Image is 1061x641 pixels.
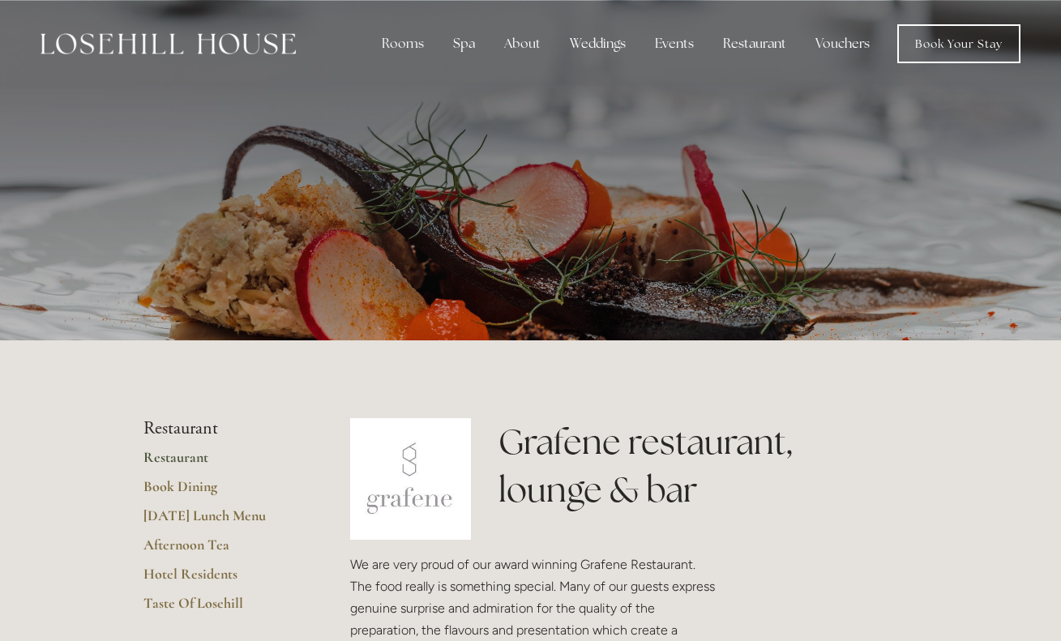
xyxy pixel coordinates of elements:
[557,28,639,60] div: Weddings
[143,536,298,565] a: Afternoon Tea
[710,28,799,60] div: Restaurant
[143,477,298,506] a: Book Dining
[143,448,298,477] a: Restaurant
[498,418,918,514] h1: Grafene restaurant, lounge & bar
[369,28,437,60] div: Rooms
[642,28,707,60] div: Events
[897,24,1020,63] a: Book Your Stay
[491,28,554,60] div: About
[802,28,883,60] a: Vouchers
[350,418,472,540] img: grafene.jpg
[41,33,296,54] img: Losehill House
[143,565,298,594] a: Hotel Residents
[143,506,298,536] a: [DATE] Lunch Menu
[440,28,488,60] div: Spa
[143,418,298,439] li: Restaurant
[143,594,298,623] a: Taste Of Losehill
